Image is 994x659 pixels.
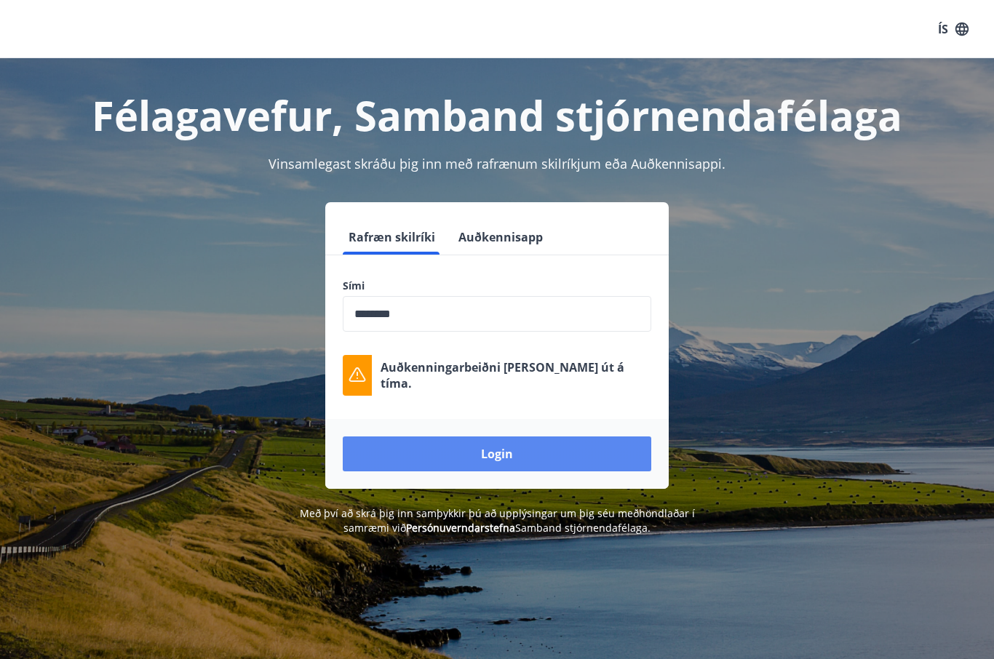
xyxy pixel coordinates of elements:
[343,436,651,471] button: Login
[17,87,977,143] h1: Félagavefur, Samband stjórnendafélaga
[300,506,695,535] span: Með því að skrá þig inn samþykkir þú að upplýsingar um þig séu meðhöndlaðar í samræmi við Samband...
[453,220,549,255] button: Auðkennisapp
[269,155,725,172] span: Vinsamlegast skráðu þig inn með rafrænum skilríkjum eða Auðkennisappi.
[343,279,651,293] label: Sími
[343,220,441,255] button: Rafræn skilríki
[930,16,977,42] button: ÍS
[381,359,651,391] p: Auðkenningarbeiðni [PERSON_NAME] út á tíma.
[406,521,515,535] a: Persónuverndarstefna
